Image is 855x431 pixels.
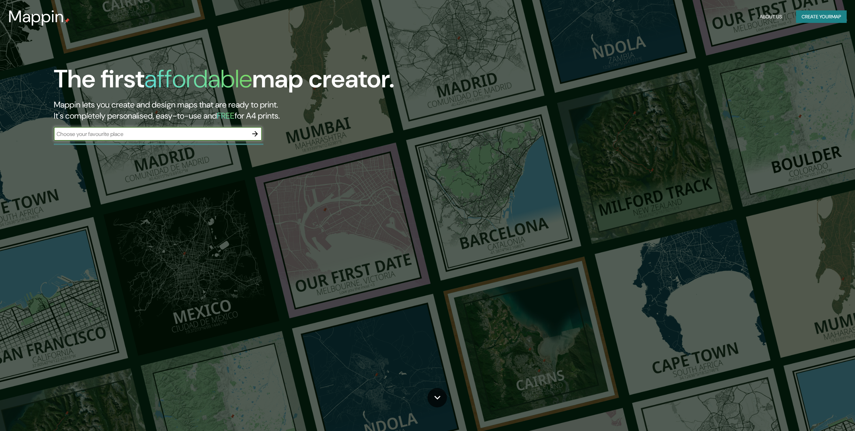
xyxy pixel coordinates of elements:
[217,110,235,121] h5: FREE
[54,130,248,138] input: Choose your favourite place
[757,10,785,23] button: About Us
[54,64,395,99] h1: The first map creator.
[144,63,252,95] h1: affordable
[64,18,70,24] img: mappin-pin
[796,10,847,23] button: Create yourmap
[8,7,64,26] h3: Mappin
[54,99,481,121] h2: Mappin lets you create and design maps that are ready to print. It's completely personalised, eas...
